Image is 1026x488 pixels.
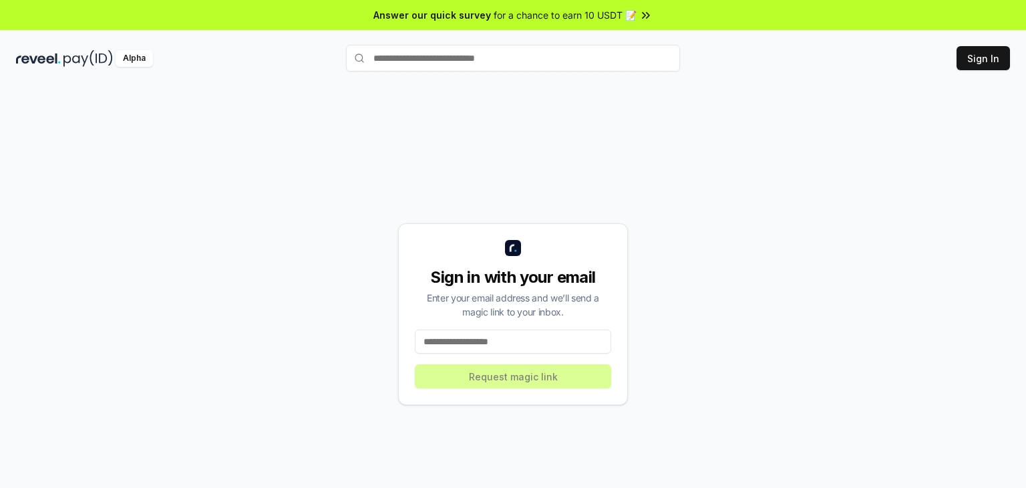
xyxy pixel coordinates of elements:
img: pay_id [63,50,113,67]
img: logo_small [505,240,521,256]
img: reveel_dark [16,50,61,67]
div: Alpha [116,50,153,67]
button: Sign In [957,46,1010,70]
span: Answer our quick survey [373,8,491,22]
span: for a chance to earn 10 USDT 📝 [494,8,637,22]
div: Enter your email address and we’ll send a magic link to your inbox. [415,291,611,319]
div: Sign in with your email [415,267,611,288]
